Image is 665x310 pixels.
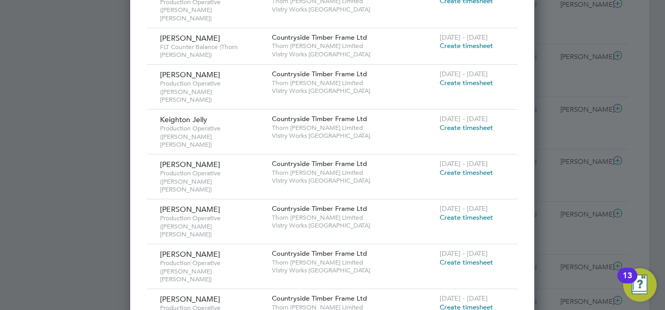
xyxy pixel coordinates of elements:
[272,249,367,258] span: Countryside Timber Frame Ltd
[440,168,493,177] span: Create timesheet
[440,204,488,213] span: [DATE] - [DATE]
[440,78,493,87] span: Create timesheet
[272,176,434,185] span: Vistry Works [GEOGRAPHIC_DATA]
[440,249,488,258] span: [DATE] - [DATE]
[272,33,367,42] span: Countryside Timber Frame Ltd
[440,258,493,267] span: Create timesheet
[272,114,367,123] span: Countryside Timber Frame Ltd
[160,205,220,214] span: [PERSON_NAME]
[272,42,434,50] span: Thorn [PERSON_NAME] Limited
[440,213,493,222] span: Create timesheet
[440,41,493,50] span: Create timesheet
[272,266,434,275] span: Vistry Works [GEOGRAPHIC_DATA]
[160,160,220,169] span: [PERSON_NAME]
[440,114,488,123] span: [DATE] - [DATE]
[272,258,434,267] span: Thorn [PERSON_NAME] Limited
[440,69,488,78] span: [DATE] - [DATE]
[272,79,434,87] span: Thorn [PERSON_NAME] Limited
[160,115,207,124] span: Keighton Jelly
[272,204,367,213] span: Countryside Timber Frame Ltd
[272,159,367,168] span: Countryside Timber Frame Ltd
[272,124,434,132] span: Thorn [PERSON_NAME] Limited
[160,294,220,304] span: [PERSON_NAME]
[160,79,264,104] span: Production Operative ([PERSON_NAME] [PERSON_NAME])
[160,124,264,149] span: Production Operative ([PERSON_NAME] [PERSON_NAME])
[160,70,220,79] span: [PERSON_NAME]
[272,221,434,230] span: Vistry Works [GEOGRAPHIC_DATA]
[160,43,264,59] span: FLT Counter Balance (Thorn [PERSON_NAME])
[440,294,488,303] span: [DATE] - [DATE]
[440,123,493,132] span: Create timesheet
[440,159,488,168] span: [DATE] - [DATE]
[272,294,367,303] span: Countryside Timber Frame Ltd
[160,214,264,239] span: Production Operative ([PERSON_NAME] [PERSON_NAME])
[272,69,367,78] span: Countryside Timber Frame Ltd
[623,268,657,302] button: Open Resource Center, 13 new notifications
[272,169,434,177] span: Thorn [PERSON_NAME] Limited
[160,259,264,283] span: Production Operative ([PERSON_NAME] [PERSON_NAME])
[623,276,632,289] div: 13
[272,87,434,95] span: Vistry Works [GEOGRAPHIC_DATA]
[160,169,264,194] span: Production Operative ([PERSON_NAME] [PERSON_NAME])
[160,33,220,43] span: [PERSON_NAME]
[440,33,488,42] span: [DATE] - [DATE]
[160,249,220,259] span: [PERSON_NAME]
[272,213,434,222] span: Thorn [PERSON_NAME] Limited
[272,50,434,58] span: Vistry Works [GEOGRAPHIC_DATA]
[272,132,434,140] span: Vistry Works [GEOGRAPHIC_DATA]
[272,5,434,14] span: Vistry Works [GEOGRAPHIC_DATA]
